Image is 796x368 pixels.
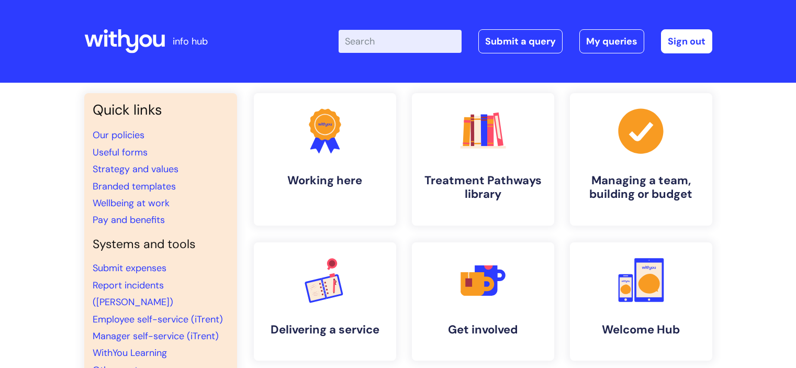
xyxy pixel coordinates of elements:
[173,33,208,50] p: info hub
[93,330,219,342] a: Manager self-service (iTrent)
[339,30,462,53] input: Search
[262,174,388,187] h4: Working here
[412,242,554,361] a: Get involved
[478,29,563,53] a: Submit a query
[93,262,166,274] a: Submit expenses
[570,93,712,226] a: Managing a team, building or budget
[93,180,176,193] a: Branded templates
[93,279,173,308] a: Report incidents ([PERSON_NAME])
[93,129,144,141] a: Our policies
[262,323,388,337] h4: Delivering a service
[420,323,546,337] h4: Get involved
[412,93,554,226] a: Treatment Pathways library
[254,93,396,226] a: Working here
[93,347,167,359] a: WithYou Learning
[254,242,396,361] a: Delivering a service
[93,313,223,326] a: Employee self-service (iTrent)
[93,197,170,209] a: Wellbeing at work
[661,29,712,53] a: Sign out
[93,102,229,118] h3: Quick links
[570,242,712,361] a: Welcome Hub
[93,237,229,252] h4: Systems and tools
[420,174,546,202] h4: Treatment Pathways library
[93,214,165,226] a: Pay and benefits
[339,29,712,53] div: | -
[578,323,704,337] h4: Welcome Hub
[93,146,148,159] a: Useful forms
[579,29,644,53] a: My queries
[578,174,704,202] h4: Managing a team, building or budget
[93,163,178,175] a: Strategy and values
